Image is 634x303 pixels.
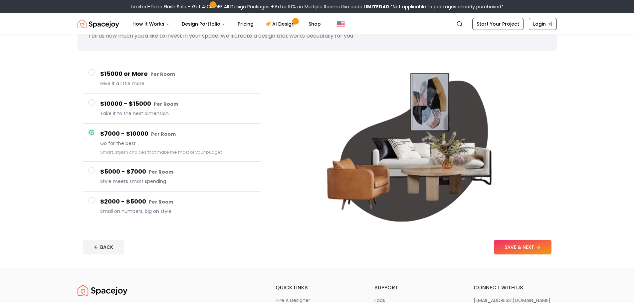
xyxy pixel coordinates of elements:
[276,284,359,292] h6: quick links
[149,169,173,175] small: Per Room
[176,17,231,31] button: Design Portfolio
[83,124,261,162] button: $7000 - $10000 Per RoomGo for the bestSmart, stylish choices that make the most of your budget
[100,167,255,177] h4: $5000 - $7000
[78,17,119,31] img: Spacejoy Logo
[149,199,173,205] small: Per Room
[100,197,255,207] h4: $2000 - $5000
[494,240,551,254] button: SAVE & NEXT
[529,18,557,30] a: Login
[127,17,326,31] nav: Main
[83,162,261,192] button: $5000 - $7000 Per RoomStyle meets smart spending
[83,64,261,94] button: $15000 or More Per RoomGive it a little more
[260,17,302,31] a: AI Design
[337,20,345,28] img: United States
[100,110,255,117] span: Take it to the next dimension
[131,3,504,10] div: Limited-Time Flash Sale – Get 40% OFF All Design Packages + Extra 10% on Multiple Rooms.
[150,71,175,77] small: Per Room
[232,17,259,31] a: Pricing
[341,3,389,10] span: Use code:
[151,131,176,137] small: Per Room
[83,240,124,254] button: BACK
[88,32,546,40] p: Tell us how much you'd like to invest in your space. We'll create a design that works beautifully...
[78,284,127,297] a: Spacejoy
[303,17,326,31] a: Shop
[100,80,255,87] span: Give it a little more
[474,284,557,292] h6: connect with us
[100,140,255,147] span: Go for the best
[154,101,178,107] small: Per Room
[100,149,222,155] small: Smart, stylish choices that make the most of your budget
[78,284,127,297] img: Spacejoy Logo
[83,94,261,124] button: $10000 - $15000 Per RoomTake it to the next dimension
[100,178,255,185] span: Style meets smart spending
[100,69,255,79] h4: $15000 or More
[389,3,504,10] span: *Not applicable to packages already purchased*
[78,13,557,35] nav: Global
[100,99,255,109] h4: $10000 - $15000
[78,17,119,31] a: Spacejoy
[100,129,255,139] h4: $7000 - $10000
[472,18,524,30] a: Start Your Project
[127,17,175,31] button: How It Works
[83,192,261,221] button: $2000 - $5000 Per RoomSmall on numbers, big on style
[100,208,255,215] span: Small on numbers, big on style
[363,3,389,10] b: LIMITED40
[374,284,458,292] h6: support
